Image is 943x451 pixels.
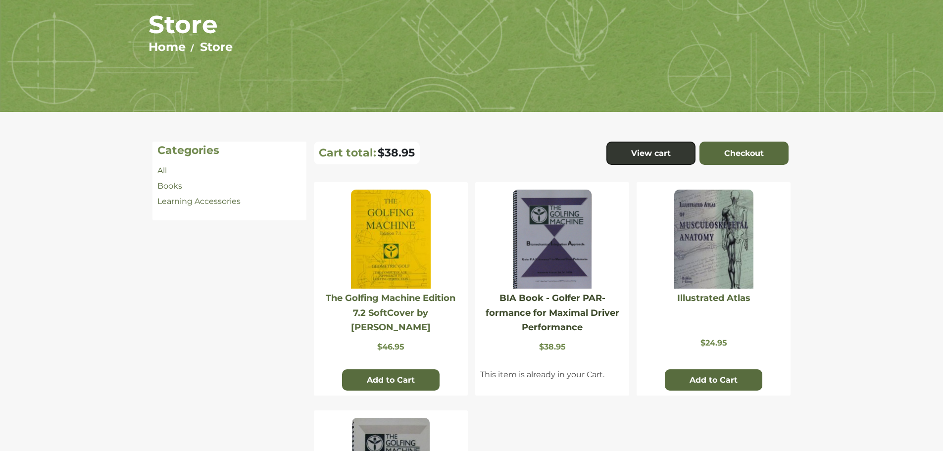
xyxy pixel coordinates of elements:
p: $24.95 [642,338,786,348]
a: The Golfing Machine Edition 7.2 SoftCover by [PERSON_NAME] [326,293,455,333]
span: $38.95 [378,146,415,159]
a: Illustrated Atlas [677,293,750,303]
p: $46.95 [319,342,463,351]
a: Checkout [699,142,789,165]
img: Illustrated Atlas [674,190,753,289]
a: Store [200,40,233,54]
img: BIA Book - Golfer PAR-formance for Maximal Driver Performance [513,190,592,289]
a: View cart [606,142,695,165]
a: All [157,166,167,175]
a: Learning Accessories [157,197,241,206]
p: $38.95 [480,342,624,351]
button: Add to Cart [665,369,762,391]
button: Add to Cart [342,369,440,391]
a: BIA Book - Golfer PAR-formance for Maximal Driver Performance [486,293,619,333]
h1: Store [149,9,794,40]
p: Cart total: [319,146,376,159]
img: The Golfing Machine Edition 7.2 SoftCover by Homer Kelley [351,190,430,289]
a: Books [157,181,182,191]
h4: Categories [157,144,301,157]
a: Home [149,40,186,54]
p: This item is already in your Cart. [480,369,624,381]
